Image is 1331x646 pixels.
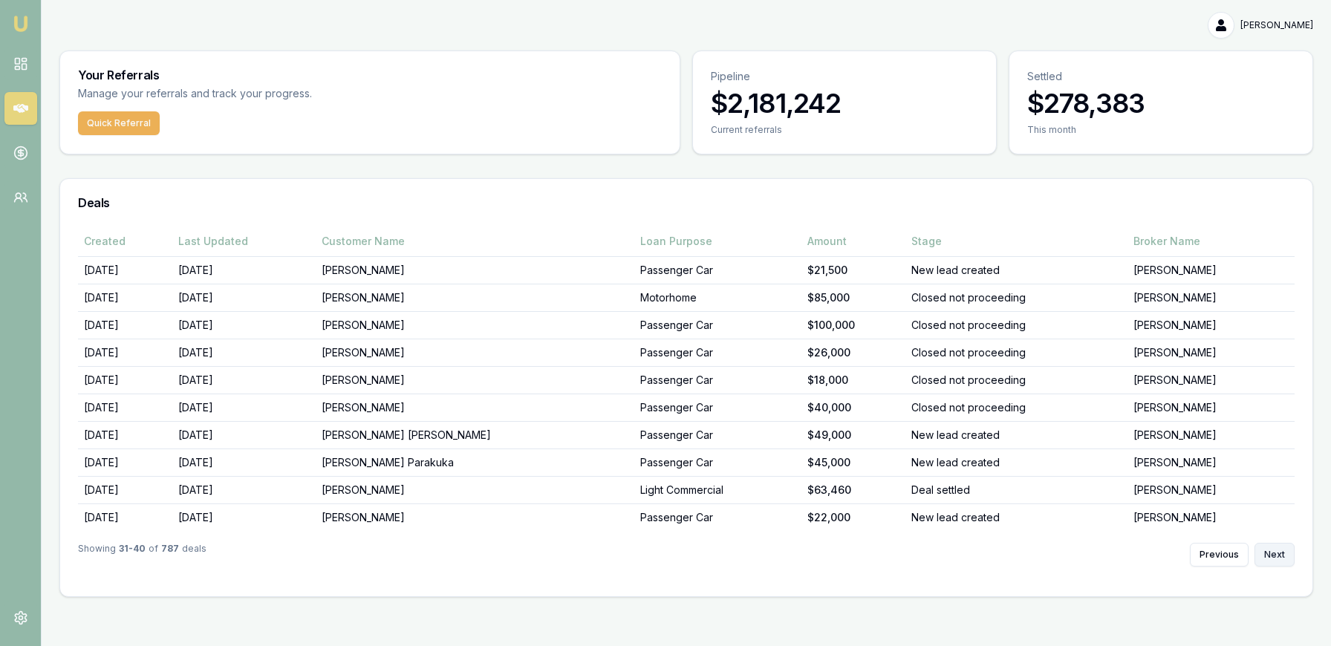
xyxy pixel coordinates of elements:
td: [PERSON_NAME] [316,503,634,531]
td: [PERSON_NAME] [1127,311,1295,339]
div: Last Updated [178,234,310,249]
div: $100,000 [807,318,900,333]
td: [DATE] [78,503,172,531]
td: Passenger Car [634,311,801,339]
td: [PERSON_NAME] [316,476,634,503]
button: Next [1254,543,1295,567]
td: [DATE] [172,311,316,339]
p: Settled [1027,69,1295,84]
td: Passenger Car [634,448,801,476]
h3: $2,181,242 [711,88,978,118]
div: $26,000 [807,345,900,360]
td: [PERSON_NAME] Parakuka [316,448,634,476]
td: [PERSON_NAME] [1127,366,1295,394]
td: [DATE] [78,394,172,421]
td: [PERSON_NAME] [1127,256,1295,284]
div: Stage [911,234,1122,249]
td: New lead created [905,503,1127,531]
div: $40,000 [807,400,900,415]
td: [DATE] [78,366,172,394]
button: Previous [1190,543,1249,567]
div: Showing of deals [78,543,206,567]
td: Passenger Car [634,256,801,284]
td: [DATE] [172,394,316,421]
div: $45,000 [807,455,900,470]
div: Created [84,234,166,249]
p: Pipeline [711,69,978,84]
td: Passenger Car [634,339,801,366]
td: [DATE] [78,256,172,284]
td: [PERSON_NAME] [1127,394,1295,421]
td: [PERSON_NAME] [316,256,634,284]
td: [DATE] [78,284,172,311]
td: [DATE] [78,448,172,476]
td: Closed not proceeding [905,394,1127,421]
p: Manage your referrals and track your progress. [78,85,458,102]
div: $18,000 [807,373,900,388]
td: [DATE] [78,421,172,448]
h3: $278,383 [1027,88,1295,118]
td: [DATE] [78,476,172,503]
span: [PERSON_NAME] [1240,19,1313,31]
td: [PERSON_NAME] [PERSON_NAME] [316,421,634,448]
h3: Deals [78,197,1295,209]
div: This month [1027,124,1295,136]
div: $85,000 [807,290,900,305]
td: [DATE] [172,256,316,284]
td: New lead created [905,256,1127,284]
strong: 787 [161,543,179,567]
div: Current referrals [711,124,978,136]
td: Closed not proceeding [905,366,1127,394]
td: [PERSON_NAME] [316,311,634,339]
td: [PERSON_NAME] [1127,448,1295,476]
td: [PERSON_NAME] [1127,421,1295,448]
td: Deal settled [905,476,1127,503]
td: [PERSON_NAME] [316,284,634,311]
td: [PERSON_NAME] [1127,339,1295,366]
td: [PERSON_NAME] [1127,284,1295,311]
div: $22,000 [807,510,900,525]
div: Loan Purpose [640,234,795,249]
td: Closed not proceeding [905,311,1127,339]
td: Closed not proceeding [905,339,1127,366]
td: [DATE] [78,311,172,339]
td: [PERSON_NAME] [316,394,634,421]
strong: 31 - 40 [119,543,146,567]
div: $63,460 [807,483,900,497]
td: [DATE] [172,284,316,311]
td: [PERSON_NAME] [1127,503,1295,531]
div: Broker Name [1133,234,1289,249]
div: $49,000 [807,428,900,443]
td: Closed not proceeding [905,284,1127,311]
div: Customer Name [322,234,628,249]
td: [DATE] [78,339,172,366]
td: New lead created [905,421,1127,448]
td: [DATE] [172,366,316,394]
td: Passenger Car [634,503,801,531]
td: New lead created [905,448,1127,476]
div: Amount [807,234,900,249]
td: Light Commercial [634,476,801,503]
td: Passenger Car [634,366,801,394]
td: Motorhome [634,284,801,311]
td: [DATE] [172,476,316,503]
div: $21,500 [807,263,900,278]
td: [PERSON_NAME] [316,366,634,394]
h3: Your Referrals [78,69,662,81]
img: emu-icon-u.png [12,15,30,33]
td: [DATE] [172,421,316,448]
td: [DATE] [172,448,316,476]
td: [DATE] [172,503,316,531]
td: Passenger Car [634,421,801,448]
td: [DATE] [172,339,316,366]
td: Passenger Car [634,394,801,421]
button: Quick Referral [78,111,160,135]
td: [PERSON_NAME] [1127,476,1295,503]
td: [PERSON_NAME] [316,339,634,366]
